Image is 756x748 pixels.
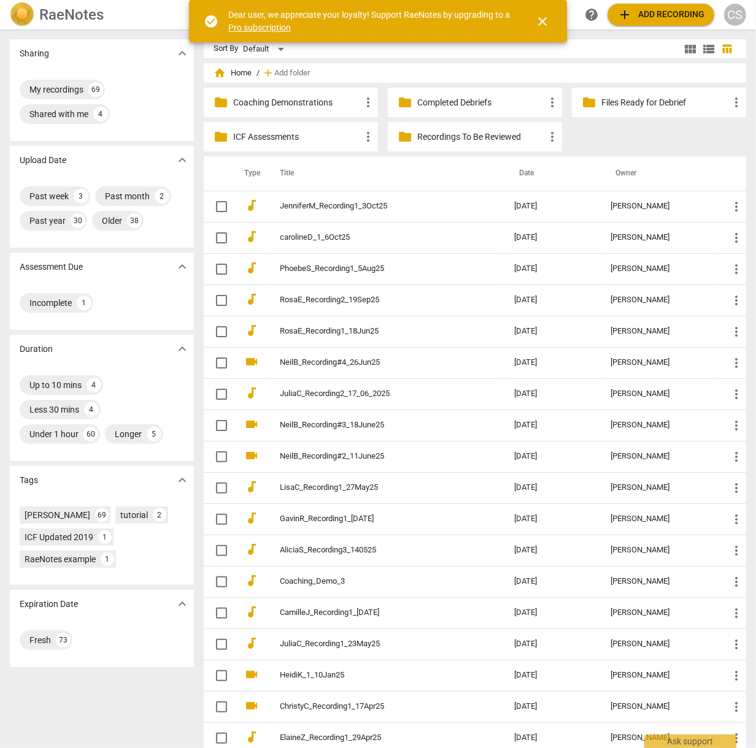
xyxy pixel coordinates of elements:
[262,67,274,79] span: add
[729,387,744,402] span: more_vert
[101,552,114,566] div: 1
[617,7,704,22] span: Add recording
[98,530,112,544] div: 1
[29,379,82,391] div: Up to 10 mins
[102,215,122,227] div: Older
[175,342,190,356] span: expand_more
[29,108,88,120] div: Shared with me
[244,354,259,369] span: videocam
[729,199,744,214] span: more_vert
[504,535,601,566] td: [DATE]
[700,40,718,58] button: List view
[173,258,191,276] button: Show more
[105,190,150,202] div: Past month
[234,156,265,191] th: Type
[244,261,259,275] span: audiotrack
[88,82,103,97] div: 69
[214,95,228,110] span: folder
[244,323,259,338] span: audiotrack
[611,264,709,273] div: [PERSON_NAME]
[280,577,470,586] a: Coaching_Demo_3
[504,660,601,691] td: [DATE]
[173,340,191,358] button: Show more
[701,42,716,56] span: view_list
[29,83,83,96] div: My recordings
[173,595,191,613] button: Show more
[611,546,709,555] div: [PERSON_NAME]
[244,573,259,588] span: audiotrack
[504,691,601,722] td: [DATE]
[56,633,71,647] div: 73
[724,4,746,26] div: CS
[729,700,744,714] span: more_vert
[20,47,49,60] p: Sharing
[361,95,376,110] span: more_vert
[280,702,470,711] a: ChristyC_Recording1_17Apr25
[504,284,601,316] td: [DATE]
[729,324,744,339] span: more_vert
[611,452,709,461] div: [PERSON_NAME]
[644,735,736,748] div: Ask support
[718,40,736,58] button: Table view
[274,69,310,78] span: Add folder
[10,2,191,27] a: LogoRaeNotes
[93,107,108,121] div: 4
[611,671,709,680] div: [PERSON_NAME]
[611,639,709,649] div: [PERSON_NAME]
[244,605,259,619] span: audiotrack
[504,472,601,503] td: [DATE]
[280,233,470,242] a: carolineD_1_6Oct25
[175,46,190,61] span: expand_more
[504,253,601,284] td: [DATE]
[244,698,259,713] span: videocam
[611,296,709,305] div: [PERSON_NAME]
[280,389,470,399] a: JuliaC_Recording2_17_06_2025
[361,129,376,144] span: more_vert
[175,259,190,274] span: expand_more
[214,67,252,79] span: Home
[83,427,98,441] div: 60
[398,95,412,110] span: folder
[244,667,259,682] span: videocam
[244,636,259,651] span: audiotrack
[153,508,166,522] div: 2
[280,358,470,367] a: NeilB_Recording#4_26Jun25
[729,418,744,433] span: more_vert
[29,297,72,309] div: Incomplete
[244,511,259,525] span: audiotrack
[233,96,361,109] p: Coaching Demonstrations
[528,7,557,36] button: Close
[611,358,709,367] div: [PERSON_NAME]
[729,606,744,620] span: more_vert
[417,131,545,143] p: Recordings To Be Reviewed
[729,293,744,308] span: more_vert
[127,213,142,228] div: 38
[729,543,744,558] span: more_vert
[20,598,78,611] p: Expiration Date
[280,733,470,742] a: ElaineZ_Recording1_29Apr25
[729,481,744,495] span: more_vert
[228,23,291,32] a: Pro subscription
[228,9,513,34] div: Dear user, we appreciate your loyalty! Support RaeNotes by upgrading to a
[280,639,470,649] a: JuliaC_Recording1_23May25
[84,402,99,417] div: 4
[582,95,596,110] span: folder
[175,153,190,167] span: expand_more
[25,531,93,543] div: ICF Updated 2019
[173,151,191,169] button: Show more
[580,4,603,26] a: Help
[398,129,412,144] span: folder
[244,448,259,463] span: videocam
[729,731,744,746] span: more_vert
[611,327,709,336] div: [PERSON_NAME]
[681,40,700,58] button: Tile view
[71,213,85,228] div: 30
[29,634,51,646] div: Fresh
[611,608,709,617] div: [PERSON_NAME]
[584,7,599,22] span: help
[244,417,259,432] span: videocam
[214,44,238,53] div: Sort By
[244,292,259,307] span: audiotrack
[233,131,361,143] p: ICF Assessments
[280,483,470,492] a: LisaC_Recording1_27May25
